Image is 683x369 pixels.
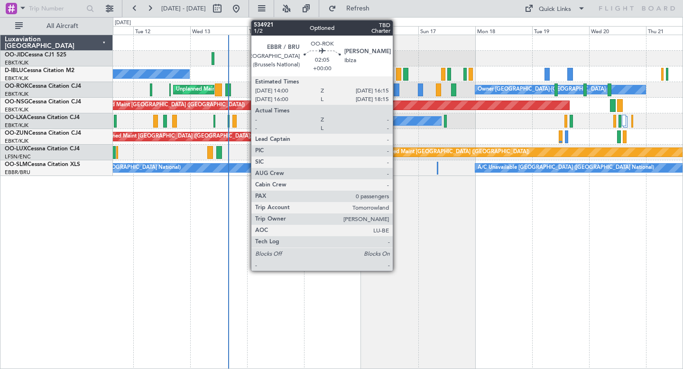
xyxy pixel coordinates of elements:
span: OO-LUX [5,146,27,152]
span: OO-ROK [5,83,28,89]
div: Mon 18 [475,26,532,35]
div: Tue 12 [133,26,190,35]
a: EBKT/KJK [5,75,28,82]
div: Quick Links [539,5,571,14]
a: OO-SLMCessna Citation XLS [5,162,80,167]
div: Thu 14 [247,26,304,35]
div: [DATE] [115,19,131,27]
a: OO-LXACessna Citation CJ4 [5,115,80,120]
span: OO-ZUN [5,130,28,136]
input: Trip Number [29,1,83,16]
a: D-IBLUCessna Citation M2 [5,68,74,74]
a: EBKT/KJK [5,138,28,145]
span: OO-LXA [5,115,27,120]
span: [DATE] - [DATE] [161,4,206,13]
a: OO-ZUNCessna Citation CJ4 [5,130,81,136]
div: Fri 15 [304,26,361,35]
a: EBKT/KJK [5,59,28,66]
div: Wed 13 [190,26,247,35]
span: D-IBLU [5,68,23,74]
a: OO-JIDCessna CJ1 525 [5,52,66,58]
a: OO-NSGCessna Citation CJ4 [5,99,81,105]
span: Refresh [338,5,378,12]
div: Tue 19 [532,26,589,35]
span: All Aircraft [25,23,100,29]
a: EBKT/KJK [5,122,28,129]
a: OO-ROKCessna Citation CJ4 [5,83,81,89]
div: No Crew Chambery ([GEOGRAPHIC_DATA]) [276,114,383,128]
div: Planned Maint [GEOGRAPHIC_DATA] ([GEOGRAPHIC_DATA]) [95,98,245,112]
button: All Aircraft [10,18,103,34]
a: EBBR/BRU [5,169,30,176]
button: Refresh [324,1,381,16]
span: OO-SLM [5,162,28,167]
div: Sat 16 [361,26,418,35]
div: No Crew Paris ([GEOGRAPHIC_DATA]) [306,145,400,159]
div: Unplanned Maint [GEOGRAPHIC_DATA] ([GEOGRAPHIC_DATA]) [95,129,251,144]
button: Quick Links [520,1,590,16]
div: Planned Maint [GEOGRAPHIC_DATA] ([GEOGRAPHIC_DATA]) [380,145,529,159]
div: Unplanned Maint [GEOGRAPHIC_DATA]-[GEOGRAPHIC_DATA] [176,83,329,97]
div: Sun 17 [418,26,475,35]
a: EBKT/KJK [5,91,28,98]
a: LFSN/ENC [5,153,31,160]
span: OO-JID [5,52,25,58]
a: OO-LUXCessna Citation CJ4 [5,146,80,152]
div: A/C Unavailable [GEOGRAPHIC_DATA] ([GEOGRAPHIC_DATA] National) [478,161,654,175]
a: EBKT/KJK [5,106,28,113]
div: Owner [GEOGRAPHIC_DATA]-[GEOGRAPHIC_DATA] [478,83,606,97]
div: Wed 20 [589,26,646,35]
div: No Crew [GEOGRAPHIC_DATA] ([GEOGRAPHIC_DATA] National) [363,161,522,175]
span: OO-NSG [5,99,28,105]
